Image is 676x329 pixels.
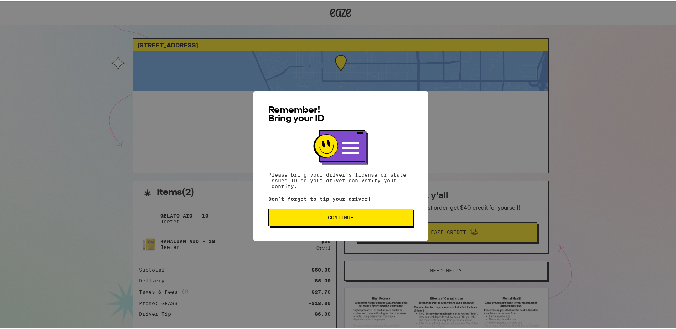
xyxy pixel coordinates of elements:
span: Remember! Bring your ID [268,105,325,122]
button: Continue [268,208,413,225]
p: Please bring your driver's license or state issued ID so your driver can verify your identity. [268,171,413,188]
span: Hi. Need any help? [4,5,51,11]
span: Continue [328,214,354,219]
p: Don't forget to tip your driver! [268,195,413,200]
